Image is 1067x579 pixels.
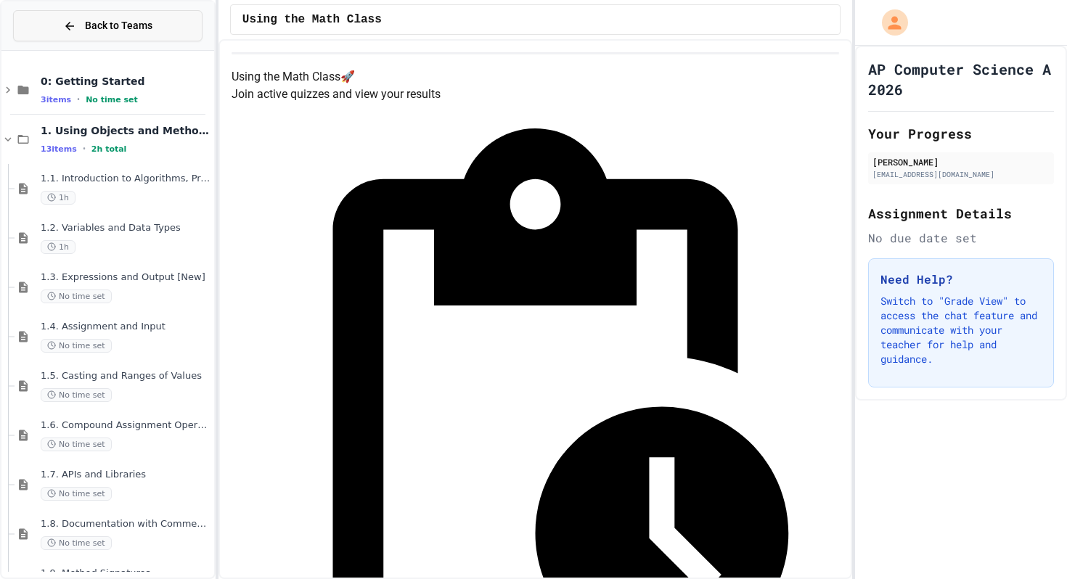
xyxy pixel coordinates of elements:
[41,370,211,382] span: 1.5. Casting and Ranges of Values
[880,271,1042,288] h3: Need Help?
[242,11,382,28] span: Using the Math Class
[41,271,211,284] span: 1.3. Expressions and Output [New]
[41,222,211,234] span: 1.2. Variables and Data Types
[868,123,1054,144] h2: Your Progress
[85,18,152,33] span: Back to Teams
[41,173,211,185] span: 1.1. Introduction to Algorithms, Programming, and Compilers
[868,229,1054,247] div: No due date set
[41,289,112,303] span: No time set
[868,59,1054,99] h1: AP Computer Science A 2026
[872,155,1050,168] div: [PERSON_NAME]
[868,203,1054,223] h2: Assignment Details
[41,419,211,432] span: 1.6. Compound Assignment Operators
[41,438,112,451] span: No time set
[41,75,211,88] span: 0: Getting Started
[41,240,75,254] span: 1h
[880,294,1042,366] p: Switch to "Grade View" to access the chat feature and communicate with your teacher for help and ...
[41,321,211,333] span: 1.4. Assignment and Input
[13,10,203,41] button: Back to Teams
[872,169,1050,180] div: [EMAIL_ADDRESS][DOMAIN_NAME]
[77,94,80,105] span: •
[91,144,127,154] span: 2h total
[41,487,112,501] span: No time set
[83,143,86,155] span: •
[867,6,912,39] div: My Account
[41,124,211,137] span: 1. Using Objects and Methods
[41,339,112,353] span: No time set
[41,191,75,205] span: 1h
[41,95,71,104] span: 3 items
[41,469,211,481] span: 1.7. APIs and Libraries
[86,95,138,104] span: No time set
[41,388,112,402] span: No time set
[41,144,77,154] span: 13 items
[41,518,211,530] span: 1.8. Documentation with Comments and Preconditions
[41,536,112,550] span: No time set
[232,68,839,86] h4: Using the Math Class 🚀
[232,86,839,103] p: Join active quizzes and view your results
